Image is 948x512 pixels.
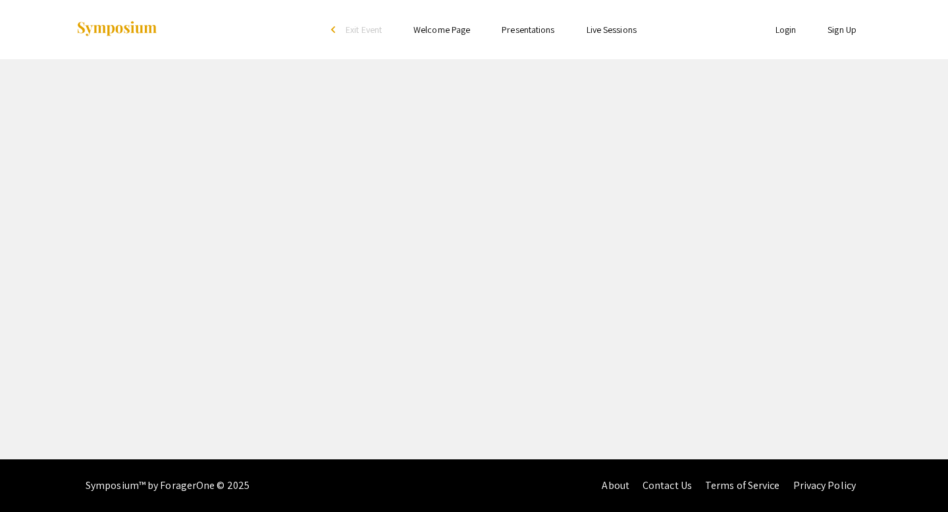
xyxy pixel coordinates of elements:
a: Live Sessions [587,24,637,36]
div: arrow_back_ios [331,26,339,34]
a: Presentations [502,24,554,36]
a: Welcome Page [413,24,470,36]
a: Privacy Policy [793,478,856,492]
img: Symposium by ForagerOne [76,20,158,38]
a: Contact Us [643,478,692,492]
a: Sign Up [828,24,856,36]
span: Exit Event [346,24,382,36]
a: Terms of Service [705,478,780,492]
div: Symposium™ by ForagerOne © 2025 [86,459,250,512]
a: About [602,478,629,492]
a: Login [776,24,797,36]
